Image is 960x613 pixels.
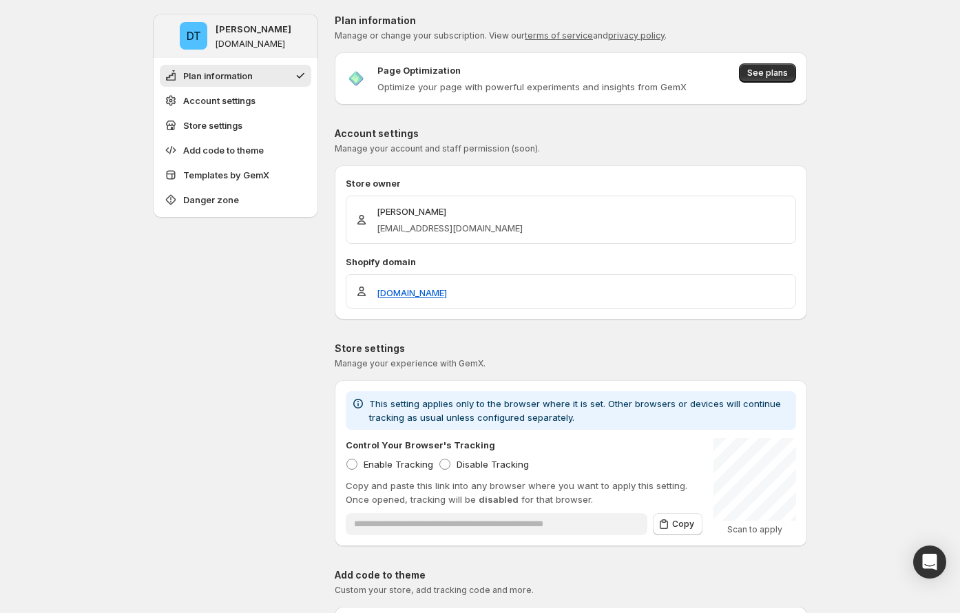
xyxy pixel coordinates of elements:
[335,568,807,582] p: Add code to theme
[183,118,242,132] span: Store settings
[183,193,239,207] span: Danger zone
[335,14,807,28] p: Plan information
[160,164,311,186] button: Templates by GemX
[739,63,796,83] button: See plans
[187,29,201,43] text: DT
[160,139,311,161] button: Add code to theme
[672,519,694,530] span: Copy
[608,30,665,41] a: privacy policy
[369,398,781,423] span: This setting applies only to the browser where it is set. Other browsers or devices will continue...
[377,286,447,300] a: [DOMAIN_NAME]
[747,67,788,79] span: See plans
[346,438,495,452] p: Control Your Browser's Tracking
[346,479,702,506] p: Copy and paste this link into any browser where you want to apply this setting. Once opened, trac...
[653,513,702,535] button: Copy
[364,459,433,470] span: Enable Tracking
[913,546,946,579] div: Open Intercom Messenger
[457,459,529,470] span: Disable Tracking
[183,168,269,182] span: Templates by GemX
[160,114,311,136] button: Store settings
[335,358,486,368] span: Manage your experience with GemX.
[713,524,796,535] p: Scan to apply
[180,22,207,50] span: Duc Trinh
[183,69,253,83] span: Plan information
[183,94,255,107] span: Account settings
[335,143,540,154] span: Manage your account and staff permission (soon).
[216,22,291,36] p: [PERSON_NAME]
[377,221,523,235] p: [EMAIL_ADDRESS][DOMAIN_NAME]
[183,143,264,157] span: Add code to theme
[335,585,534,595] span: Custom your store, add tracking code and more.
[335,342,807,355] p: Store settings
[335,127,807,141] p: Account settings
[160,189,311,211] button: Danger zone
[335,30,667,41] span: Manage or change your subscription. View our and .
[346,68,366,89] img: Page Optimization
[216,39,285,50] p: [DOMAIN_NAME]
[377,205,523,218] p: [PERSON_NAME]
[479,494,519,505] span: disabled
[377,80,687,94] p: Optimize your page with powerful experiments and insights from GemX
[160,90,311,112] button: Account settings
[377,63,461,77] p: Page Optimization
[525,30,593,41] a: terms of service
[346,176,796,190] p: Store owner
[346,255,796,269] p: Shopify domain
[160,65,311,87] button: Plan information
